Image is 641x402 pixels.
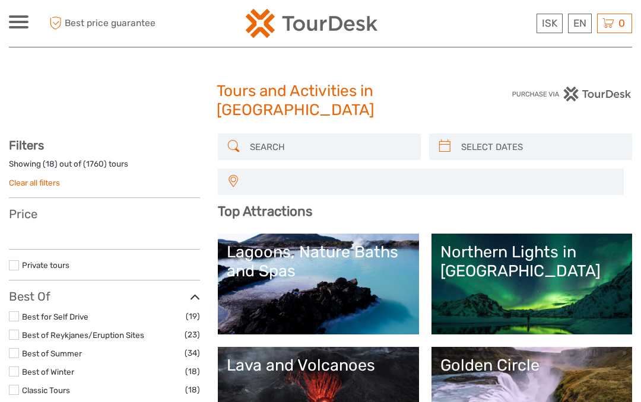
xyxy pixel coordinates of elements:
[456,136,626,157] input: SELECT DATES
[9,178,60,187] a: Clear all filters
[440,243,623,281] div: Northern Lights in [GEOGRAPHIC_DATA]
[46,14,165,33] span: Best price guarantee
[218,203,312,219] b: Top Attractions
[9,289,200,304] h3: Best Of
[440,243,623,326] a: Northern Lights in [GEOGRAPHIC_DATA]
[227,243,410,326] a: Lagoons, Nature Baths and Spas
[186,310,200,323] span: (19)
[9,138,44,152] strong: Filters
[185,346,200,360] span: (34)
[542,17,557,29] span: ISK
[9,207,200,221] h3: Price
[568,14,592,33] div: EN
[22,367,74,377] a: Best of Winter
[22,349,82,358] a: Best of Summer
[22,312,88,321] a: Best for Self Drive
[22,330,144,340] a: Best of Reykjanes/Eruption Sites
[227,243,410,281] div: Lagoons, Nature Baths and Spas
[617,17,627,29] span: 0
[246,9,377,38] img: 120-15d4194f-c635-41b9-a512-a3cb382bfb57_logo_small.png
[227,356,410,375] div: Lava and Volcanoes
[46,158,55,170] label: 18
[22,260,69,270] a: Private tours
[22,385,70,395] a: Classic Tours
[185,365,200,378] span: (18)
[217,82,424,119] h1: Tours and Activities in [GEOGRAPHIC_DATA]
[185,383,200,397] span: (18)
[86,158,104,170] label: 1760
[512,87,632,101] img: PurchaseViaTourDesk.png
[440,356,623,375] div: Golden Circle
[245,136,415,157] input: SEARCH
[185,328,200,342] span: (23)
[9,158,200,177] div: Showing ( ) out of ( ) tours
